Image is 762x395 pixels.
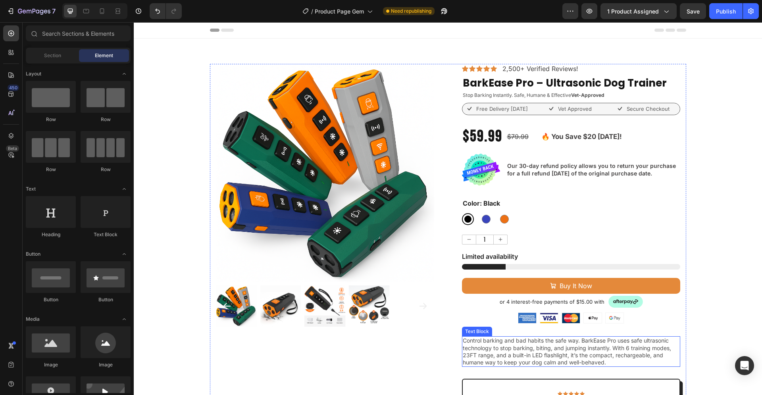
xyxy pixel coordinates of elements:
img: gempages_584549316488594008-469cf710-462a-43c1-848a-60f17511c4db.png [450,291,468,301]
span: Save [687,8,700,15]
div: Row [26,166,76,173]
div: Heading [26,231,76,238]
span: Layout [26,70,41,77]
h2: BarkEase Pro – Ultrasonic Dog Trainer [328,54,546,68]
div: Beta [6,145,19,152]
div: Row [81,116,131,123]
button: 7 [3,3,59,19]
img: gempages_584549316488594008-d6c9dc3b-6ebf-4317-b51a-31b7675ccaab.png [472,291,490,301]
button: Buy It Now [328,256,546,272]
span: / [311,7,313,15]
strong: Vet-Approved [437,70,471,76]
span: Toggle open [118,67,131,80]
input: Search Sections & Elements [26,25,131,41]
div: 450 [8,85,19,91]
img: gempages_584549316488594008-b170b076-86a7-4110-8fc4-95cea13634f3.png [385,291,402,301]
legend: Color: Black [328,176,367,186]
button: Save [680,3,706,19]
p: 7 [52,6,56,16]
div: Text Block [81,231,131,238]
div: Publish [716,7,736,15]
p: Free Delivery [DATE] [343,83,394,91]
span: Section [44,52,61,59]
div: $59.99 [328,99,369,129]
img: gempages_584549316488594008-eb164c9d-049f-4714-9c77-df504b071cf1.svg [475,274,509,285]
img: gempages_584549316488594008-296b9013-d7a4-4985-ae4f-96b44e0e2944.png [428,291,446,301]
div: $79.99 [373,108,396,121]
p: or 4 interest-free payments of $15.00 with [366,276,471,283]
p: Secure Checkout [493,83,536,91]
span: Toggle open [118,313,131,326]
img: gempages_584549316488594008-3b1941be-eca9-4f70-b7df-88dce6f02845.svg [328,131,366,164]
div: Image [26,361,76,368]
span: Media [26,316,40,323]
span: Control barking and bad habits the safe way. BarkEase Pro uses safe ultrasonic technology to stop... [329,315,537,343]
div: Image [81,361,131,368]
span: Toggle open [118,248,131,260]
span: Element [95,52,113,59]
div: Row [26,116,76,123]
span: Product Page Gem [315,7,364,15]
p: 2,500+ Verified Reviews! [369,42,444,51]
button: increment [360,213,373,222]
span: Toggle open [118,183,131,195]
div: Buy It Now [426,258,458,270]
div: Button [81,296,131,303]
button: Carousel Next Arrow [285,279,294,289]
button: decrement [329,213,342,222]
input: quantity [342,213,360,222]
span: Need republishing [391,8,431,15]
p: Stop Barking Instantly. Safe, Humane & Effective [329,69,546,77]
div: Button [26,296,76,303]
p: Limited availability [328,230,384,239]
span: Text [26,185,36,193]
div: Text Block [330,306,357,313]
p: Vet Approved [424,83,458,91]
iframe: Design area [134,22,762,395]
button: 1 product assigned [600,3,677,19]
button: Publish [709,3,743,19]
div: Undo/Redo [150,3,182,19]
strong: 🔥 You Save $20 [DATE]! [408,110,488,118]
div: Open Intercom Messenger [735,356,754,375]
span: Button [26,250,40,258]
span: 1 product assigned [607,7,659,15]
p: Our 30-day refund policy allows you to return your purchase for a full refund [DATE] of the origi... [373,140,546,154]
img: gempages_584549316488594008-7ff01fad-04fc-4e63-ace1-8f55088cfd9a.png [406,291,424,301]
img: products details-01.jpg__PID:886157b1-e502-4d0c-bc80-c2c5046f6301 [215,263,256,304]
div: Row [81,166,131,173]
